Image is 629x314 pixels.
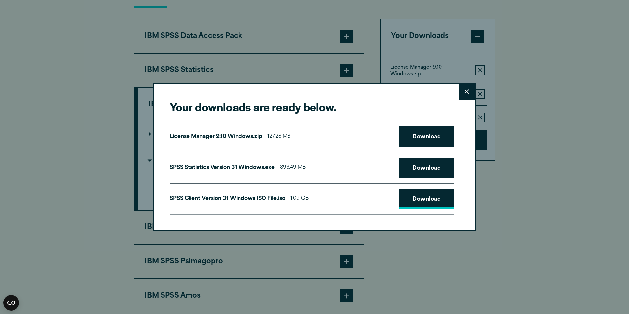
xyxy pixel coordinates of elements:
[3,295,19,311] button: Open CMP widget
[170,132,262,142] p: License Manager 9.10 Windows.zip
[399,126,454,147] a: Download
[170,163,275,172] p: SPSS Statistics Version 31 Windows.exe
[170,99,454,114] h2: Your downloads are ready below.
[399,189,454,209] a: Download
[290,194,309,204] span: 1.09 GB
[399,158,454,178] a: Download
[280,163,306,172] span: 893.49 MB
[170,194,285,204] p: SPSS Client Version 31 Windows ISO File.iso
[267,132,290,142] span: 127.28 MB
